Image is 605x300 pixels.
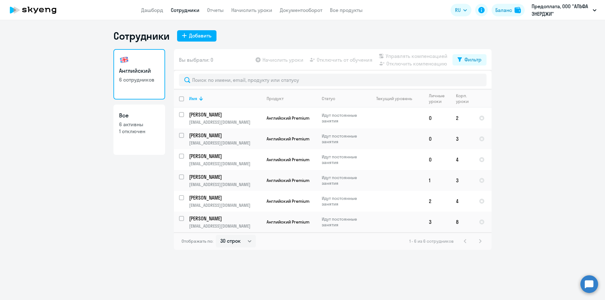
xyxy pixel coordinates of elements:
[456,93,474,104] div: Корп. уроки
[189,153,261,160] a: [PERSON_NAME]
[113,105,165,155] a: Все6 активны1 отключен
[424,191,451,212] td: 2
[376,96,412,101] div: Текущий уровень
[179,56,213,64] span: Вы выбрали: 0
[181,238,213,244] span: Отображать по:
[424,128,451,149] td: 0
[231,7,272,13] a: Начислить уроки
[322,154,365,165] p: Идут постоянные занятия
[451,191,474,212] td: 4
[267,157,309,162] span: Английский Premium
[322,195,365,207] p: Идут постоянные занятия
[429,93,447,104] div: Личные уроки
[267,178,309,183] span: Английский Premium
[451,4,471,16] button: RU
[452,54,487,65] button: Фильтр
[451,128,474,149] td: 3
[189,182,261,187] p: [EMAIL_ADDRESS][DOMAIN_NAME]
[424,108,451,128] td: 0
[492,4,525,16] button: Балансbalance
[280,7,322,13] a: Документооборот
[409,238,454,244] span: 1 - 6 из 6 сотрудников
[207,7,224,13] a: Отчеты
[189,96,197,101] div: Имя
[189,119,261,125] p: [EMAIL_ADDRESS][DOMAIN_NAME]
[424,149,451,170] td: 0
[532,3,590,18] p: Предоплата, ООО "АЛЬФА ЭНЕРДЖИ"
[189,202,261,208] p: [EMAIL_ADDRESS][DOMAIN_NAME]
[189,96,261,101] div: Имя
[429,93,451,104] div: Личные уроки
[451,170,474,191] td: 3
[189,215,261,222] a: [PERSON_NAME]
[189,215,260,222] p: [PERSON_NAME]
[451,149,474,170] td: 4
[330,7,363,13] a: Все продукты
[451,212,474,232] td: 8
[424,212,451,232] td: 3
[451,108,474,128] td: 2
[113,30,170,42] h1: Сотрудники
[189,111,260,118] p: [PERSON_NAME]
[455,6,461,14] span: RU
[119,67,159,75] h3: Английский
[189,153,260,160] p: [PERSON_NAME]
[267,115,309,121] span: Английский Premium
[119,128,159,135] p: 1 отключен
[189,132,261,139] a: [PERSON_NAME]
[267,136,309,142] span: Английский Premium
[495,6,512,14] div: Баланс
[424,170,451,191] td: 1
[189,111,261,118] a: [PERSON_NAME]
[322,216,365,228] p: Идут постоянные занятия
[179,74,487,86] input: Поиск по имени, email, продукту или статусу
[528,3,600,18] button: Предоплата, ООО "АЛЬФА ЭНЕРДЖИ"
[322,96,335,101] div: Статус
[267,219,309,225] span: Английский Premium
[177,30,216,42] button: Добавить
[322,133,365,144] p: Идут постоянные занятия
[189,32,211,39] div: Добавить
[141,7,163,13] a: Дашборд
[189,223,261,229] p: [EMAIL_ADDRESS][DOMAIN_NAME]
[267,96,284,101] div: Продукт
[119,55,129,65] img: english
[189,161,261,167] p: [EMAIL_ADDRESS][DOMAIN_NAME]
[322,175,365,186] p: Идут постоянные занятия
[189,173,261,180] a: [PERSON_NAME]
[464,56,481,63] div: Фильтр
[456,93,470,104] div: Корп. уроки
[322,112,365,124] p: Идут постоянные занятия
[267,198,309,204] span: Английский Premium
[189,132,260,139] p: [PERSON_NAME]
[189,194,260,201] p: [PERSON_NAME]
[119,121,159,128] p: 6 активны
[370,96,423,101] div: Текущий уровень
[189,140,261,146] p: [EMAIL_ADDRESS][DOMAIN_NAME]
[119,111,159,120] h3: Все
[322,96,365,101] div: Статус
[113,49,165,99] a: Английский6 сотрудников
[189,173,260,180] p: [PERSON_NAME]
[171,7,199,13] a: Сотрудники
[119,76,159,83] p: 6 сотрудников
[515,7,521,13] img: balance
[267,96,316,101] div: Продукт
[189,194,261,201] a: [PERSON_NAME]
